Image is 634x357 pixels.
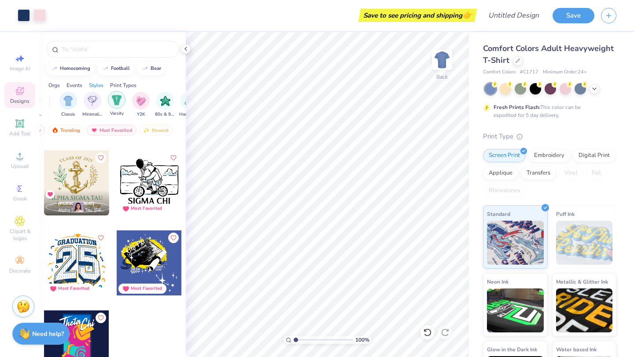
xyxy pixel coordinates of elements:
[168,153,179,163] button: Like
[82,92,103,118] div: filter for Minimalist
[160,96,170,106] img: 80s & 90s Image
[10,65,30,72] span: Image AI
[112,95,122,105] img: Varsity Image
[487,277,509,286] span: Neon Ink
[179,92,199,118] button: filter button
[184,96,194,106] img: Handdrawn Image
[51,66,58,71] img: trend_line.gif
[48,125,84,135] div: Trending
[88,96,97,106] img: Minimalist Image
[483,43,614,66] span: Comfort Colors Adult Heavyweight T-Shirt
[96,313,106,323] button: Like
[528,149,570,162] div: Embroidery
[11,163,29,170] span: Upload
[559,167,583,180] div: Vinyl
[487,288,544,332] img: Neon Ink
[556,288,613,332] img: Metallic & Glitter Ink
[58,200,95,207] span: [PERSON_NAME]
[556,221,613,265] img: Puff Ink
[9,130,30,137] span: Add Text
[132,92,150,118] button: filter button
[481,7,546,24] input: Untitled Design
[131,285,162,292] div: Most Favorited
[66,81,82,89] div: Events
[108,92,125,118] button: filter button
[520,69,538,76] span: # C1717
[82,92,103,118] button: filter button
[60,66,90,71] div: homecoming
[131,205,162,212] div: Most Favorited
[487,345,537,354] span: Glow in the Dark Ink
[155,111,175,118] span: 80s & 90s
[179,111,199,118] span: Handdrawn
[89,81,103,89] div: Styles
[483,131,616,142] div: Print Type
[487,221,544,265] img: Standard
[462,10,472,20] span: 👉
[13,195,27,202] span: Greek
[108,91,125,117] div: filter for Varsity
[102,66,109,71] img: trend_line.gif
[483,149,526,162] div: Screen Print
[494,103,602,119] div: This color can be expedited for 5 day delivery.
[132,92,150,118] div: filter for Y2K
[494,104,540,111] strong: Fresh Prints Flash:
[61,45,173,54] input: Try "Alpha"
[361,9,475,22] div: Save to see pricing and shipping
[4,228,35,242] span: Clipart & logos
[58,285,89,292] div: Most Favorited
[433,51,451,69] img: Back
[58,207,106,214] span: Alpha Sigma Tau, [GEOGRAPHIC_DATA]
[48,81,60,89] div: Orgs
[483,167,518,180] div: Applique
[59,92,77,118] button: filter button
[556,277,608,286] span: Metallic & Glitter Ink
[91,127,98,133] img: most_fav.gif
[136,96,146,106] img: Y2K Image
[556,209,575,219] span: Puff Ink
[139,125,173,135] div: Newest
[96,153,106,163] button: Like
[111,66,130,71] div: football
[82,111,103,118] span: Minimalist
[573,149,616,162] div: Digital Print
[137,62,165,75] button: bear
[151,66,161,71] div: bear
[110,110,124,117] span: Varsity
[487,209,510,219] span: Standard
[483,184,526,197] div: Rhinestones
[355,336,369,344] span: 100 %
[59,92,77,118] div: filter for Classic
[179,92,199,118] div: filter for Handdrawn
[142,66,149,71] img: trend_line.gif
[96,233,106,243] button: Like
[543,69,587,76] span: Minimum Order: 24 +
[155,92,175,118] button: filter button
[63,96,74,106] img: Classic Image
[46,62,94,75] button: homecoming
[52,127,59,133] img: trending.gif
[483,69,516,76] span: Comfort Colors
[143,127,150,133] img: newest.gif
[155,92,175,118] div: filter for 80s & 90s
[10,98,29,105] span: Designs
[97,62,134,75] button: football
[110,81,136,89] div: Print Types
[137,111,145,118] span: Y2K
[521,167,556,180] div: Transfers
[9,267,30,274] span: Decorate
[553,8,594,23] button: Save
[61,111,75,118] span: Classic
[168,233,179,243] button: Like
[556,345,597,354] span: Water based Ink
[436,73,448,81] div: Back
[586,167,607,180] div: Foil
[32,330,64,338] strong: Need help?
[87,125,136,135] div: Most Favorited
